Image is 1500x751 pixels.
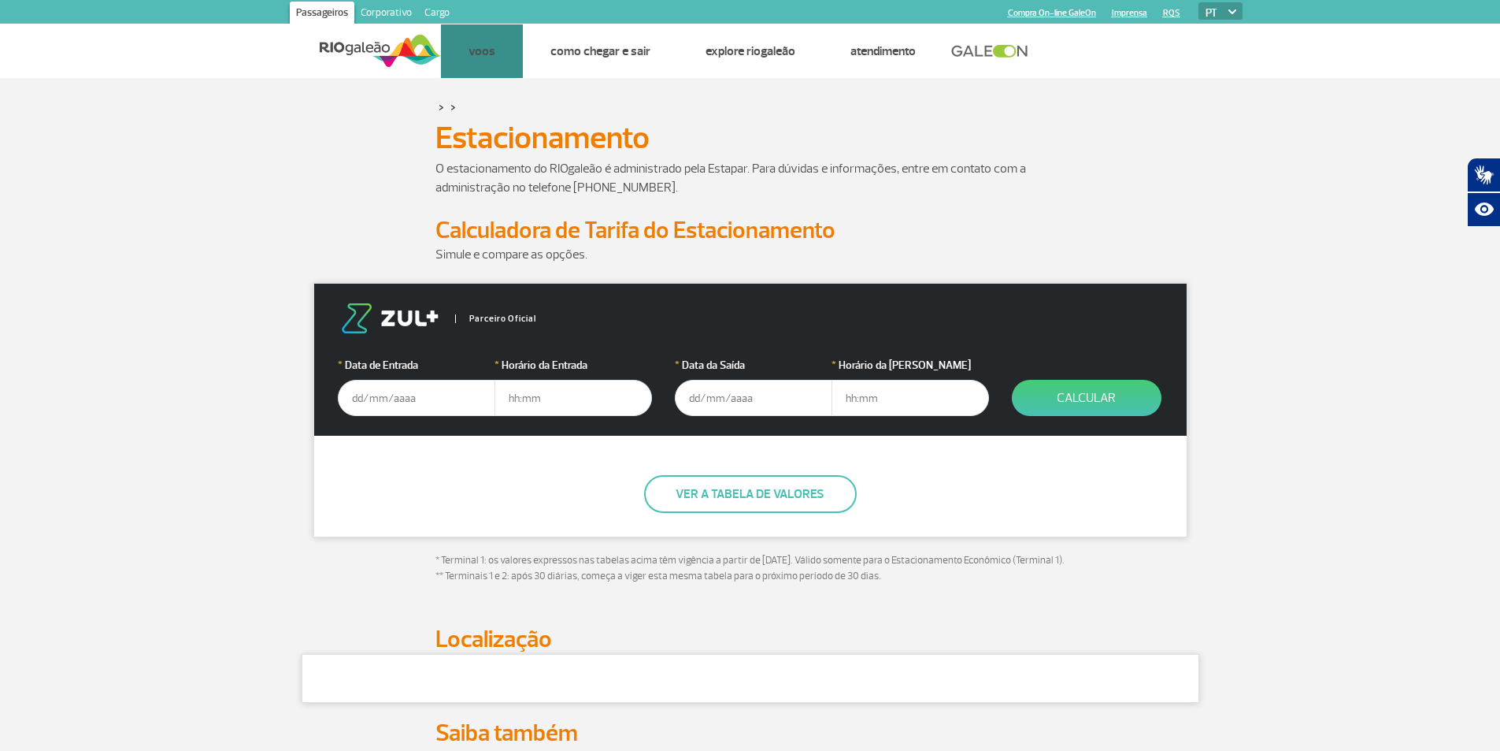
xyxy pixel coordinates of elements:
a: Compra On-line GaleOn [1008,8,1096,18]
button: Calcular [1012,380,1161,416]
label: Horário da [PERSON_NAME] [831,357,989,374]
a: > [450,98,456,116]
input: dd/mm/aaaa [675,380,832,416]
a: Passageiros [290,2,354,27]
a: Atendimento [850,43,916,59]
a: Explore RIOgaleão [706,43,795,59]
input: dd/mm/aaaa [338,380,495,416]
a: Voos [469,43,495,59]
h1: Estacionamento [435,125,1065,151]
button: Abrir tradutor de língua de sinais. [1467,158,1500,192]
h2: Localização [435,625,1065,654]
h2: Saiba também [435,719,1065,748]
input: hh:mm [494,380,652,416]
a: Corporativo [354,2,418,27]
a: Como chegar e sair [550,43,650,59]
p: O estacionamento do RIOgaleão é administrado pela Estapar. Para dúvidas e informações, entre em c... [435,159,1065,197]
span: Parceiro Oficial [455,314,536,323]
p: Simule e compare as opções. [435,245,1065,264]
label: Data da Saída [675,357,832,374]
input: hh:mm [831,380,989,416]
a: RQS [1163,8,1180,18]
h2: Calculadora de Tarifa do Estacionamento [435,216,1065,245]
label: Data de Entrada [338,357,495,374]
img: logo-zul.png [338,303,442,333]
button: Ver a tabela de valores [644,475,857,513]
a: > [439,98,444,116]
div: Plugin de acessibilidade da Hand Talk. [1467,158,1500,227]
button: Abrir recursos assistivos. [1467,192,1500,227]
p: * Terminal 1: os valores expressos nas tabelas acima têm vigência a partir de [DATE]. Válido some... [435,553,1065,584]
a: Cargo [418,2,456,27]
a: Imprensa [1112,8,1147,18]
label: Horário da Entrada [494,357,652,374]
